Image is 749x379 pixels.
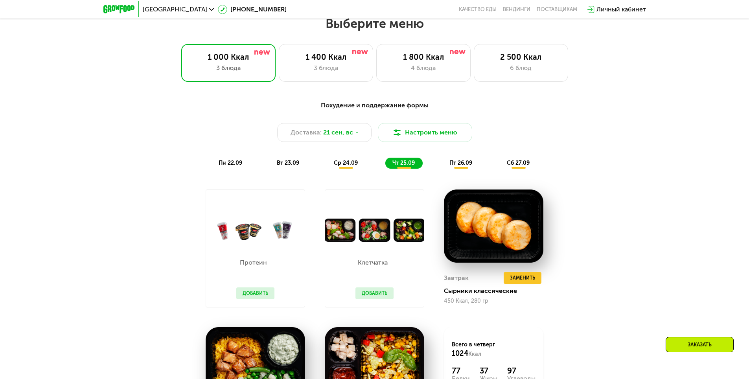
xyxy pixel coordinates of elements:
div: 2 500 Ккал [482,52,560,62]
div: 6 блюд [482,63,560,73]
div: 3 блюда [190,63,267,73]
span: [GEOGRAPHIC_DATA] [143,6,207,13]
p: Клетчатка [355,259,390,266]
div: 1 400 Ккал [287,52,365,62]
span: Доставка: [291,128,322,137]
p: Протеин [236,259,271,266]
span: вт 23.09 [277,160,299,166]
button: Добавить [355,287,394,299]
span: Заменить [510,274,535,282]
div: 97 [507,366,536,375]
span: ср 24.09 [334,160,358,166]
a: [PHONE_NUMBER] [218,5,287,14]
div: Завтрак [444,272,469,284]
a: Вендинги [503,6,530,13]
span: 1024 [452,349,468,358]
div: 3 блюда [287,63,365,73]
button: Добавить [236,287,274,299]
div: Личный кабинет [596,5,646,14]
h2: Выберите меню [25,16,724,31]
span: чт 25.09 [392,160,415,166]
span: Ккал [468,351,481,357]
button: Заменить [504,272,541,284]
div: 450 Ккал, 280 гр [444,298,543,304]
span: 21 сен, вс [323,128,353,137]
div: Сырники классические [444,287,550,295]
div: Похудение и поддержание формы [142,101,607,110]
span: сб 27.09 [507,160,530,166]
span: пн 22.09 [219,160,242,166]
div: 77 [452,366,470,375]
div: 37 [480,366,497,375]
a: Качество еды [459,6,497,13]
div: 1 800 Ккал [385,52,462,62]
span: пт 26.09 [449,160,472,166]
button: Настроить меню [378,123,472,142]
div: 4 блюда [385,63,462,73]
div: 1 000 Ккал [190,52,267,62]
div: Заказать [666,337,734,352]
div: Всего в четверг [452,341,536,358]
div: поставщикам [537,6,577,13]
